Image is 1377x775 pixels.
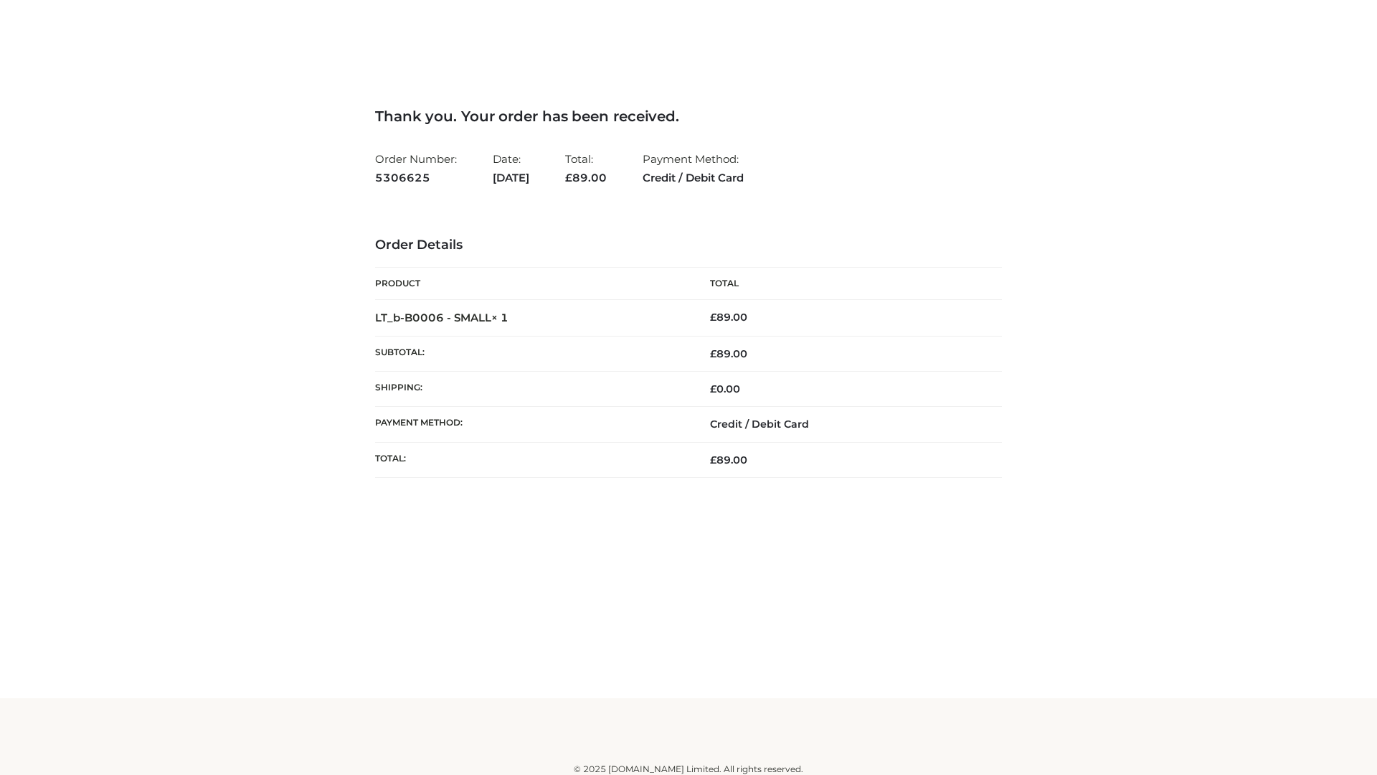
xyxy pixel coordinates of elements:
span: 89.00 [565,171,607,184]
bdi: 89.00 [710,311,747,324]
span: £ [710,347,716,360]
li: Total: [565,146,607,190]
strong: LT_b-B0006 - SMALL [375,311,508,324]
strong: [DATE] [493,169,529,187]
li: Date: [493,146,529,190]
th: Total: [375,442,688,477]
td: Credit / Debit Card [688,407,1002,442]
th: Product [375,268,688,300]
strong: × 1 [491,311,508,324]
h3: Thank you. Your order has been received. [375,108,1002,125]
th: Total [688,268,1002,300]
li: Order Number: [375,146,457,190]
span: £ [710,382,716,395]
span: £ [565,171,572,184]
strong: Credit / Debit Card [643,169,744,187]
th: Subtotal: [375,336,688,371]
th: Shipping: [375,372,688,407]
li: Payment Method: [643,146,744,190]
span: 89.00 [710,347,747,360]
bdi: 0.00 [710,382,740,395]
span: 89.00 [710,454,747,466]
th: Payment method: [375,407,688,442]
span: £ [710,311,716,324]
span: £ [710,454,716,466]
h3: Order Details [375,238,1002,253]
strong: 5306625 [375,169,457,187]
